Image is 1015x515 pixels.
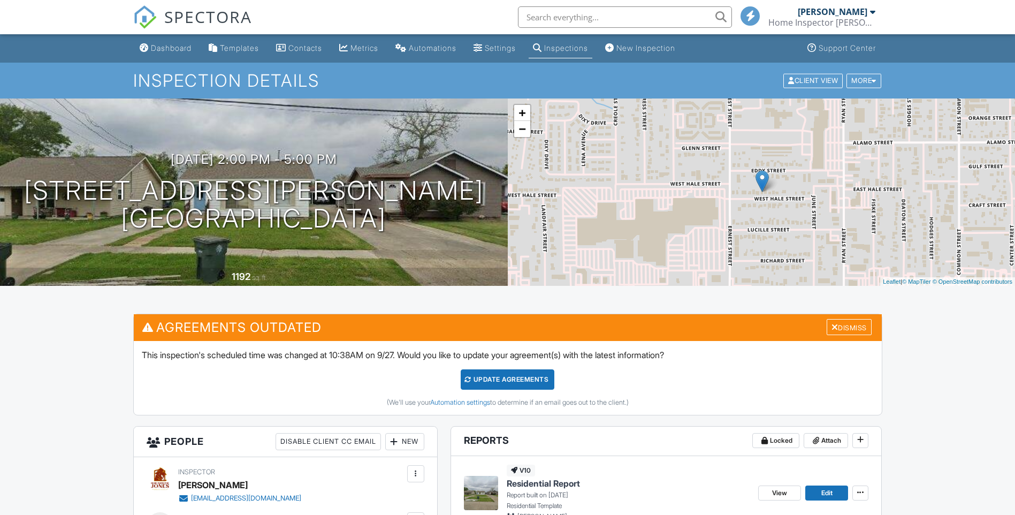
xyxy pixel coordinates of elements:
a: Templates [204,39,263,58]
div: [PERSON_NAME] [178,477,248,493]
div: New Inspection [616,43,675,52]
div: (We'll use your to determine if an email goes out to the client.) [142,398,874,407]
div: Contacts [288,43,322,52]
a: Inspections [529,39,592,58]
a: Metrics [335,39,383,58]
div: More [846,73,881,88]
a: Settings [469,39,520,58]
a: [EMAIL_ADDRESS][DOMAIN_NAME] [178,493,301,504]
a: Client View [782,76,845,84]
h3: [DATE] 2:00 pm - 5:00 pm [171,152,337,166]
a: © OpenStreetMap contributors [933,278,1012,285]
div: New [385,433,424,450]
input: Search everything... [518,6,732,28]
div: Dismiss [827,319,872,336]
div: [PERSON_NAME] [798,6,867,17]
div: Disable Client CC Email [276,433,381,450]
span: sq. ft. [252,274,267,282]
div: Home Inspector Jones LLC [768,17,875,28]
div: This inspection's scheduled time was changed at 10:38AM on 9/27. Would you like to update your ag... [134,341,882,415]
a: Contacts [272,39,326,58]
div: Inspections [544,43,588,52]
a: © MapTiler [902,278,931,285]
div: Settings [485,43,516,52]
div: Metrics [350,43,378,52]
a: Leaflet [883,278,900,285]
div: | [880,277,1015,286]
div: Update Agreements [461,369,554,390]
a: New Inspection [601,39,680,58]
img: The Best Home Inspection Software - Spectora [133,5,157,29]
a: Zoom in [514,105,530,121]
h3: Agreements Outdated [134,314,882,340]
div: Templates [220,43,259,52]
a: Zoom out [514,121,530,137]
a: Dashboard [135,39,196,58]
a: Automations (Basic) [391,39,461,58]
div: Support Center [819,43,876,52]
a: Support Center [803,39,880,58]
a: SPECTORA [133,14,252,37]
div: 1192 [232,271,250,282]
div: Automations [409,43,456,52]
h3: People [134,427,437,457]
h1: Inspection Details [133,71,882,90]
h1: [STREET_ADDRESS][PERSON_NAME] [GEOGRAPHIC_DATA] [24,177,484,233]
a: Automation settings [430,398,490,406]
div: Dashboard [151,43,192,52]
div: [EMAIL_ADDRESS][DOMAIN_NAME] [191,494,301,503]
span: SPECTORA [164,5,252,28]
span: Inspector [178,468,215,476]
div: Client View [783,73,843,88]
